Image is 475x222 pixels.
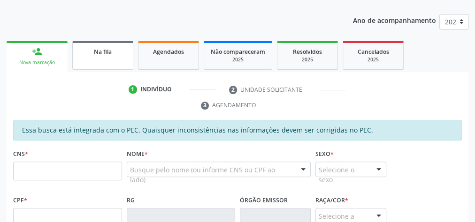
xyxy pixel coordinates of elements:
label: RG [127,193,135,208]
div: Essa busca está integrada com o PEC. Quaisquer inconsistências nas informações devem ser corrigid... [13,120,462,141]
span: Busque pelo nome (ou informe CNS ou CPF ao lado) [130,165,292,185]
span: Não compareceram [211,48,265,56]
label: CNS [13,147,28,162]
span: Resolvidos [293,48,322,56]
label: Raça/cor [315,193,348,208]
div: Indivíduo [140,85,172,94]
div: 2025 [350,56,397,63]
span: Agendados [153,48,184,56]
p: Ano de acompanhamento [353,14,436,26]
div: 1 [129,85,137,94]
div: person_add [32,46,42,57]
div: Nova marcação [13,59,61,66]
label: Órgão emissor [240,193,288,208]
div: 2025 [211,56,265,63]
span: Na fila [94,48,112,56]
div: 2025 [284,56,331,63]
span: Selecione o sexo [319,165,367,185]
label: Sexo [315,147,334,162]
span: Cancelados [358,48,389,56]
label: Nome [127,147,148,162]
